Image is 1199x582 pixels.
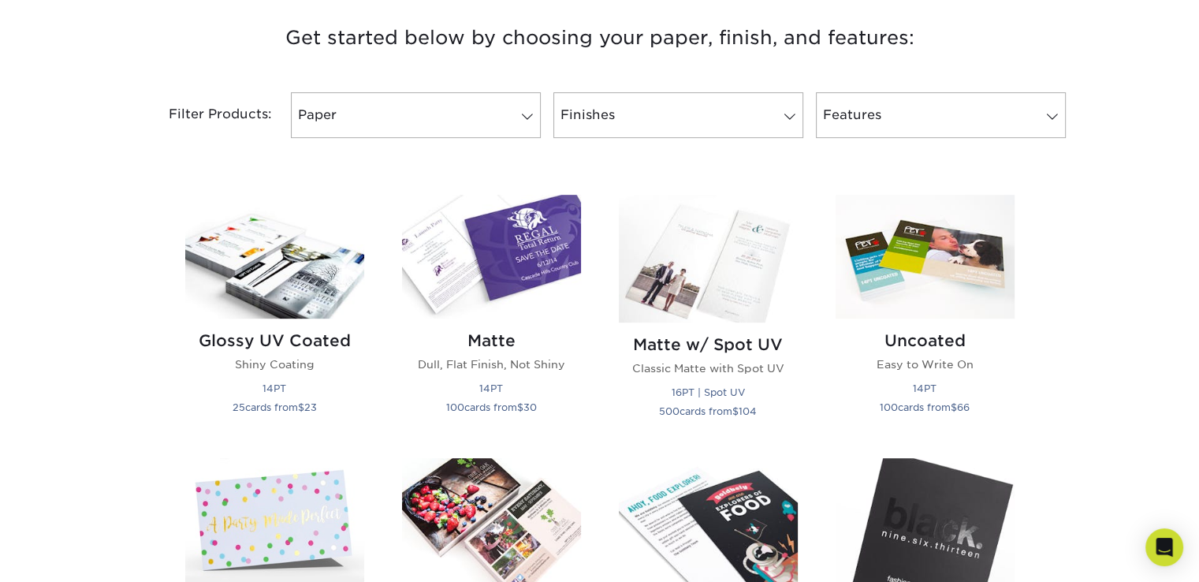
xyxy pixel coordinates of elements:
[619,458,798,582] img: Silk Laminated Postcards
[517,401,523,413] span: $
[185,331,364,350] h2: Glossy UV Coated
[291,92,541,138] a: Paper
[185,356,364,372] p: Shiny Coating
[523,401,537,413] span: 30
[1145,528,1183,566] div: Open Intercom Messenger
[836,331,1015,350] h2: Uncoated
[402,195,581,439] a: Matte Postcards Matte Dull, Flat Finish, Not Shiny 14PT 100cards from$30
[836,195,1015,439] a: Uncoated Postcards Uncoated Easy to Write On 14PT 100cards from$66
[816,92,1066,138] a: Features
[185,195,364,319] img: Glossy UV Coated Postcards
[298,401,304,413] span: $
[913,382,936,394] small: 14PT
[479,382,503,394] small: 14PT
[233,401,245,413] span: 25
[836,195,1015,319] img: Uncoated Postcards
[739,405,757,417] span: 104
[659,405,680,417] span: 500
[446,401,464,413] span: 100
[127,92,285,138] div: Filter Products:
[619,195,798,439] a: Matte w/ Spot UV Postcards Matte w/ Spot UV Classic Matte with Spot UV 16PT | Spot UV 500cards fr...
[951,401,957,413] span: $
[672,386,745,398] small: 16PT | Spot UV
[659,405,757,417] small: cards from
[185,195,364,439] a: Glossy UV Coated Postcards Glossy UV Coated Shiny Coating 14PT 25cards from$23
[619,195,798,323] img: Matte w/ Spot UV Postcards
[263,382,286,394] small: 14PT
[304,401,317,413] span: 23
[880,401,970,413] small: cards from
[446,401,537,413] small: cards from
[402,356,581,372] p: Dull, Flat Finish, Not Shiny
[139,2,1061,73] h3: Get started below by choosing your paper, finish, and features:
[880,401,898,413] span: 100
[619,335,798,354] h2: Matte w/ Spot UV
[836,356,1015,372] p: Easy to Write On
[836,458,1015,582] img: Silk w/ Spot UV Postcards
[402,195,581,319] img: Matte Postcards
[402,458,581,582] img: C1S Postcards
[553,92,803,138] a: Finishes
[619,360,798,376] p: Classic Matte with Spot UV
[402,331,581,350] h2: Matte
[185,458,364,582] img: Uncoated w/ Stamped Foil Postcards
[732,405,739,417] span: $
[957,401,970,413] span: 66
[233,401,317,413] small: cards from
